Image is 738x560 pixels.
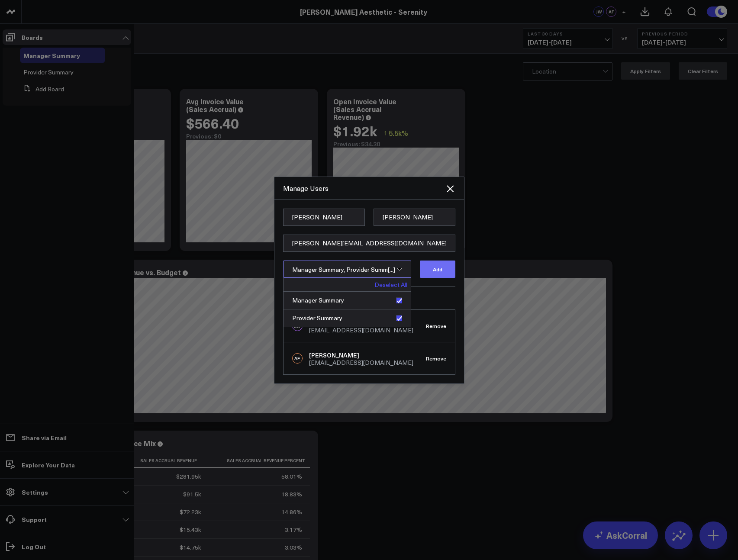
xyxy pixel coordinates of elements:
a: Deselect All [374,282,407,288]
div: AF [292,353,303,364]
span: Manager Summary, Provider Summ[...] [292,265,395,274]
div: [EMAIL_ADDRESS][DOMAIN_NAME] [309,360,413,366]
button: Remove [426,355,446,361]
input: First name [283,209,365,226]
button: Remove [426,323,446,329]
button: Add [420,261,455,278]
input: Last name [374,209,455,226]
input: Type email [283,235,455,252]
div: Manage Users [283,183,445,193]
div: [PERSON_NAME] [309,351,413,360]
div: [EMAIL_ADDRESS][DOMAIN_NAME] [309,327,413,333]
button: Close [445,183,455,194]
